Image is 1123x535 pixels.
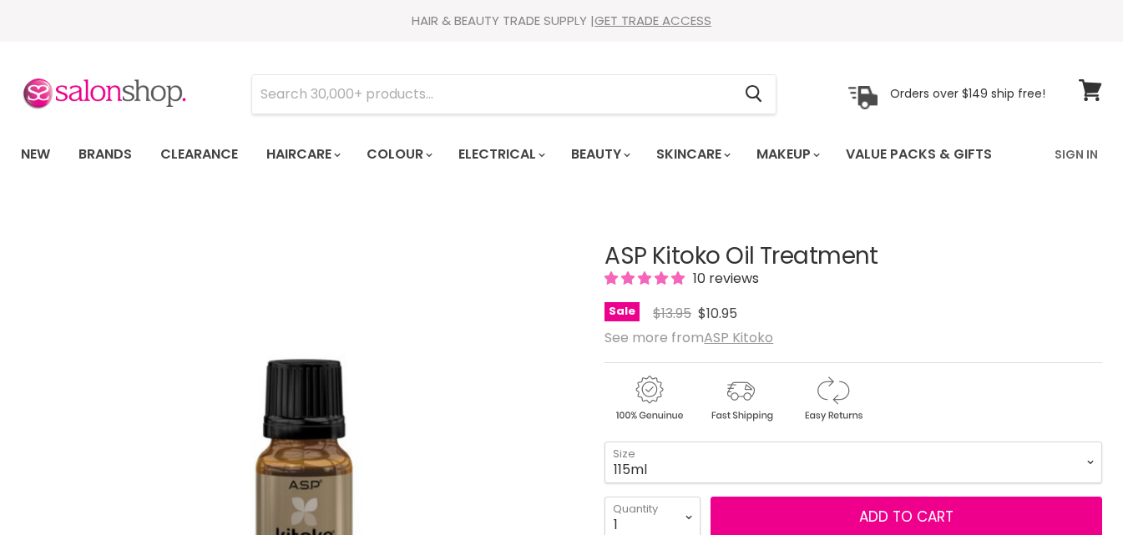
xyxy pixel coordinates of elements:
span: See more from [604,328,773,347]
span: Sale [604,302,640,321]
span: 5.00 stars [604,269,688,288]
a: Sign In [1045,137,1108,172]
a: GET TRADE ACCESS [594,12,711,29]
span: 10 reviews [688,269,759,288]
form: Product [251,74,776,114]
a: New [8,137,63,172]
a: Makeup [744,137,830,172]
img: returns.gif [788,373,877,424]
img: shipping.gif [696,373,785,424]
a: Skincare [644,137,741,172]
span: Add to cart [859,507,954,527]
ul: Main menu [8,130,1024,179]
button: Search [731,75,776,114]
p: Orders over $149 ship free! [890,86,1045,101]
a: Colour [354,137,443,172]
a: Value Packs & Gifts [833,137,1004,172]
span: $13.95 [653,304,691,323]
a: Beauty [559,137,640,172]
a: Haircare [254,137,351,172]
a: Clearance [148,137,250,172]
span: $10.95 [698,304,737,323]
a: Electrical [446,137,555,172]
input: Search [252,75,731,114]
img: genuine.gif [604,373,693,424]
a: Brands [66,137,144,172]
a: ASP Kitoko [704,328,773,347]
h1: ASP Kitoko Oil Treatment [604,244,1102,270]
